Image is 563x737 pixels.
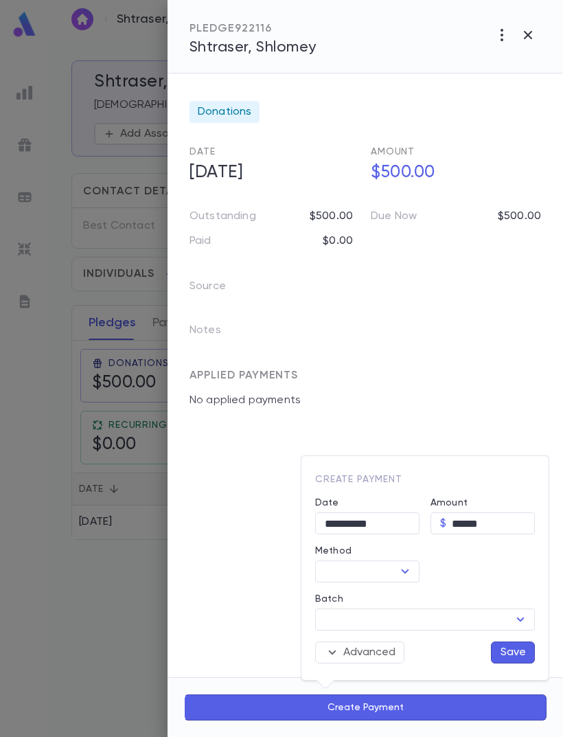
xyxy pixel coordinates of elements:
button: Save [491,642,535,664]
label: Batch [315,593,343,604]
input: Choose date, selected date is Sep 5, 2025 [315,513,420,534]
label: Amount [430,497,468,508]
p: $ [440,517,446,530]
button: Advanced [315,642,404,664]
span: Create Payment [315,475,402,484]
label: Method [315,545,352,556]
button: Open [511,610,530,629]
label: Date [315,497,420,508]
button: Open [395,562,415,581]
